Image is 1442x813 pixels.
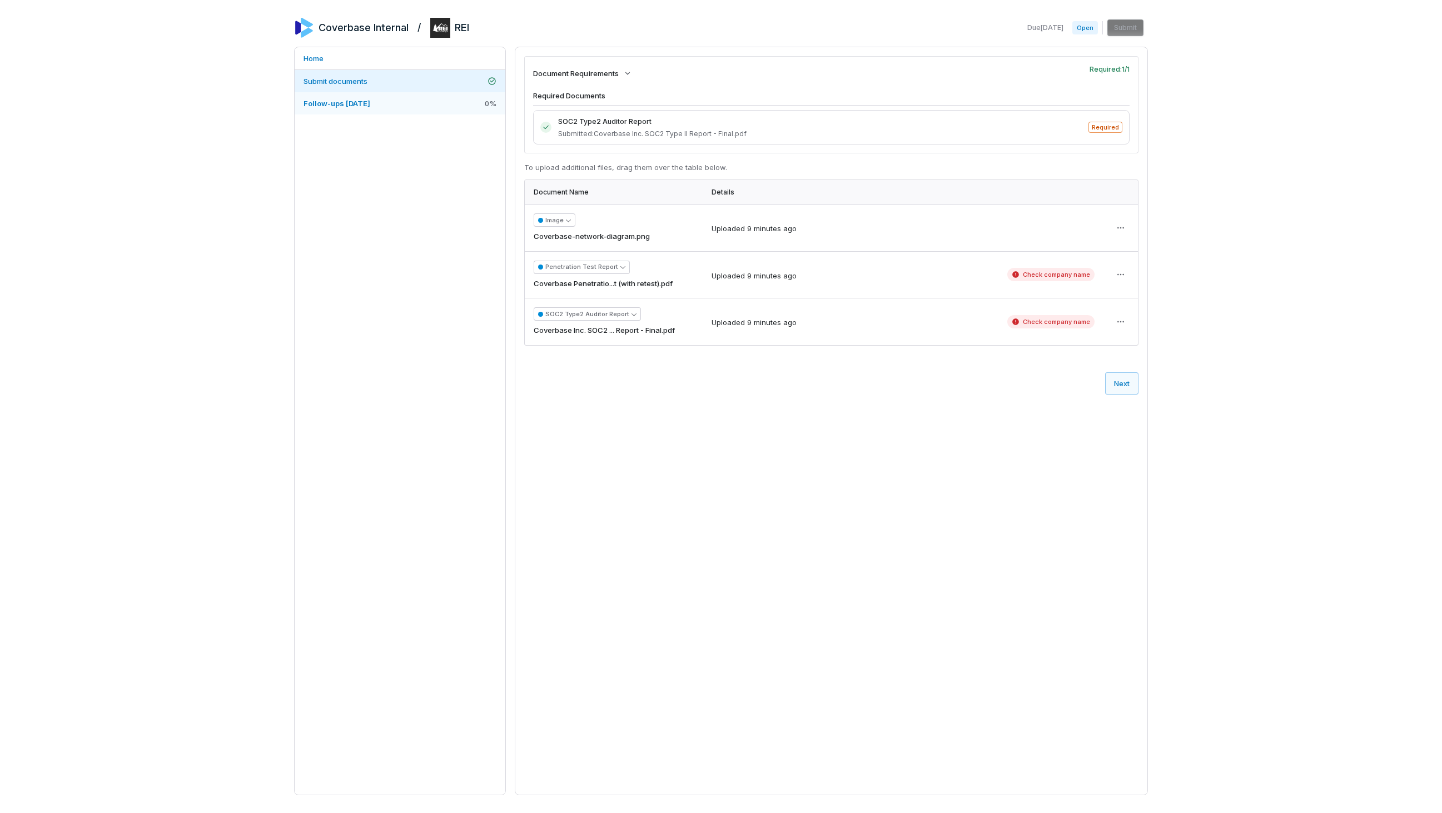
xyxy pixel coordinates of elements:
[534,325,675,336] span: Coverbase Inc. SOC2 ... Report - Final.pdf
[530,62,635,85] button: Document Requirements
[534,188,694,197] div: Document Name
[319,21,409,35] h2: Coverbase Internal
[295,70,505,92] a: Submit documents
[304,99,370,108] span: Follow-ups [DATE]
[747,317,797,328] div: 9 minutes ago
[1007,315,1095,328] span: Check company name
[534,261,630,274] button: Penetration Test Report
[534,278,673,290] span: Coverbase Penetratio...t (with retest).pdf
[455,21,469,35] h2: REI
[712,271,797,282] div: Uploaded
[1088,122,1122,133] span: Required
[533,68,619,78] span: Document Requirements
[534,307,641,321] button: SOC2 Type2 Auditor Report
[712,223,797,235] div: Uploaded
[534,213,575,227] button: Image
[1090,65,1130,74] span: Required: 1 / 1
[712,317,797,328] div: Uploaded
[534,231,650,242] span: Coverbase-network-diagram.png
[295,92,505,114] a: Follow-ups [DATE]0%
[558,116,1082,127] span: SOC2 Type2 Auditor Report
[485,98,496,108] span: 0 %
[1027,23,1063,32] span: Due [DATE]
[712,188,1095,197] div: Details
[417,18,421,34] h2: /
[747,271,797,282] div: 9 minutes ago
[524,162,1138,173] p: To upload additional files, drag them over the table below.
[304,77,367,86] span: Submit documents
[747,223,797,235] div: 9 minutes ago
[295,47,505,69] a: Home
[1072,21,1098,34] span: Open
[1007,268,1095,281] span: Check company name
[1105,372,1138,395] button: Next
[533,91,1130,106] h4: Required Documents
[558,129,1082,138] span: Submitted: Coverbase Inc. SOC2 Type II Report - Final.pdf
